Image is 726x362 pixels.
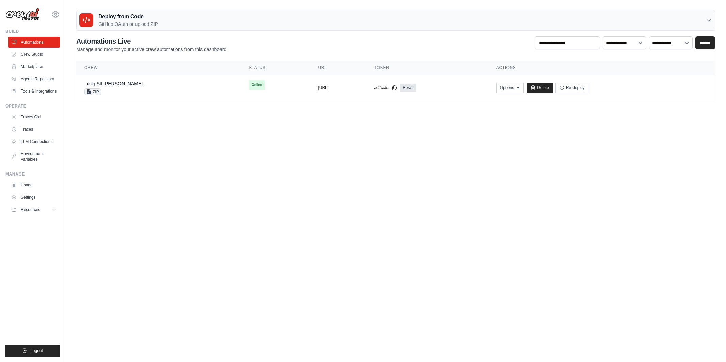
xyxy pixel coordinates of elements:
[241,61,310,75] th: Status
[98,21,158,28] p: GitHub OAuth or upload ZIP
[84,88,101,95] span: ZIP
[374,85,397,90] button: ac2ccb...
[527,83,553,93] a: Delete
[5,8,39,21] img: Logo
[8,61,60,72] a: Marketplace
[76,61,241,75] th: Crew
[8,112,60,122] a: Traces Old
[8,86,60,97] a: Tools & Integrations
[249,80,265,90] span: Online
[8,192,60,203] a: Settings
[5,171,60,177] div: Manage
[8,148,60,165] a: Environment Variables
[84,81,147,86] a: Lixilg Slf [PERSON_NAME]...
[8,73,60,84] a: Agents Repository
[21,207,40,212] span: Resources
[488,61,715,75] th: Actions
[8,204,60,215] button: Resources
[98,13,158,21] h3: Deploy from Code
[8,180,60,191] a: Usage
[5,29,60,34] div: Build
[8,37,60,48] a: Automations
[30,348,43,353] span: Logout
[5,345,60,357] button: Logout
[76,36,228,46] h2: Automations Live
[76,46,228,53] p: Manage and monitor your active crew automations from this dashboard.
[310,61,366,75] th: URL
[366,61,488,75] th: Token
[496,83,524,93] button: Options
[555,83,588,93] button: Re-deploy
[8,49,60,60] a: Crew Studio
[8,124,60,135] a: Traces
[400,84,416,92] a: Reset
[8,136,60,147] a: LLM Connections
[5,103,60,109] div: Operate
